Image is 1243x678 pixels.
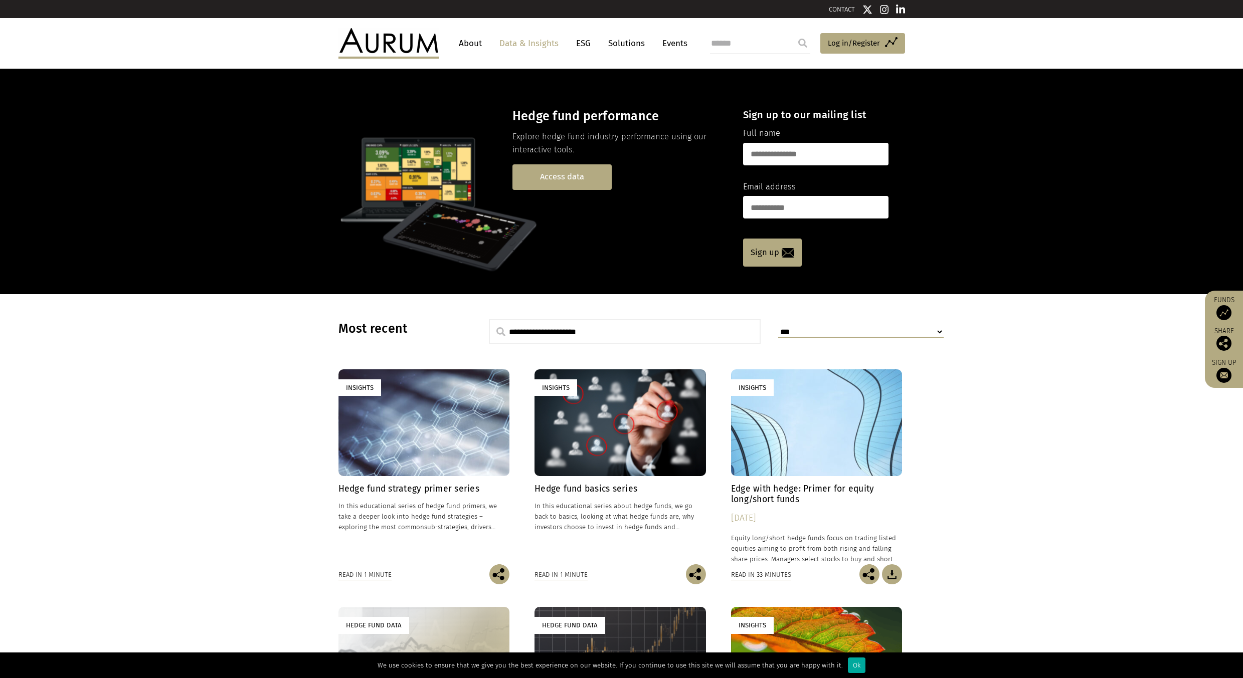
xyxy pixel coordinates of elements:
[535,501,706,532] p: In this educational series about hedge funds, we go back to basics, looking at what hedge funds a...
[743,180,796,193] label: Email address
[338,379,381,396] div: Insights
[338,484,510,494] h4: Hedge fund strategy primer series
[512,109,726,124] h3: Hedge fund performance
[535,379,577,396] div: Insights
[571,34,596,53] a: ESG
[731,484,903,505] h4: Edge with hedge: Primer for equity long/short funds
[338,569,392,580] div: Read in 1 minute
[535,369,706,564] a: Insights Hedge fund basics series In this educational series about hedge funds, we go back to bas...
[859,564,879,584] img: Share this post
[603,34,650,53] a: Solutions
[862,5,872,15] img: Twitter icon
[1216,336,1231,351] img: Share this post
[896,5,905,15] img: Linkedin icon
[848,657,865,673] div: Ok
[338,617,409,633] div: Hedge Fund Data
[535,484,706,494] h4: Hedge fund basics series
[535,617,605,633] div: Hedge Fund Data
[743,127,780,140] label: Full name
[686,564,706,584] img: Share this post
[880,5,889,15] img: Instagram icon
[1210,358,1238,383] a: Sign up
[829,6,855,13] a: CONTACT
[1210,328,1238,351] div: Share
[731,511,903,525] div: [DATE]
[338,28,439,58] img: Aurum
[828,37,880,49] span: Log in/Register
[424,523,467,531] span: sub-strategies
[731,369,903,564] a: Insights Edge with hedge: Primer for equity long/short funds [DATE] Equity long/short hedge funds...
[512,164,612,190] a: Access data
[743,239,802,267] a: Sign up
[512,130,726,157] p: Explore hedge fund industry performance using our interactive tools.
[1216,368,1231,383] img: Sign up to our newsletter
[489,564,509,584] img: Share this post
[496,327,505,336] img: search.svg
[782,248,794,258] img: email-icon
[535,569,588,580] div: Read in 1 minute
[338,501,510,532] p: In this educational series of hedge fund primers, we take a deeper look into hedge fund strategie...
[338,321,464,336] h3: Most recent
[1216,305,1231,320] img: Access Funds
[731,617,774,633] div: Insights
[454,34,487,53] a: About
[820,33,905,54] a: Log in/Register
[793,33,813,53] input: Submit
[731,569,791,580] div: Read in 33 minutes
[494,34,564,53] a: Data & Insights
[882,564,902,584] img: Download Article
[657,34,687,53] a: Events
[1210,296,1238,320] a: Funds
[731,379,774,396] div: Insights
[731,533,903,564] p: Equity long/short hedge funds focus on trading listed equities aiming to profit from both rising ...
[338,369,510,564] a: Insights Hedge fund strategy primer series In this educational series of hedge fund primers, we t...
[743,109,889,121] h4: Sign up to our mailing list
